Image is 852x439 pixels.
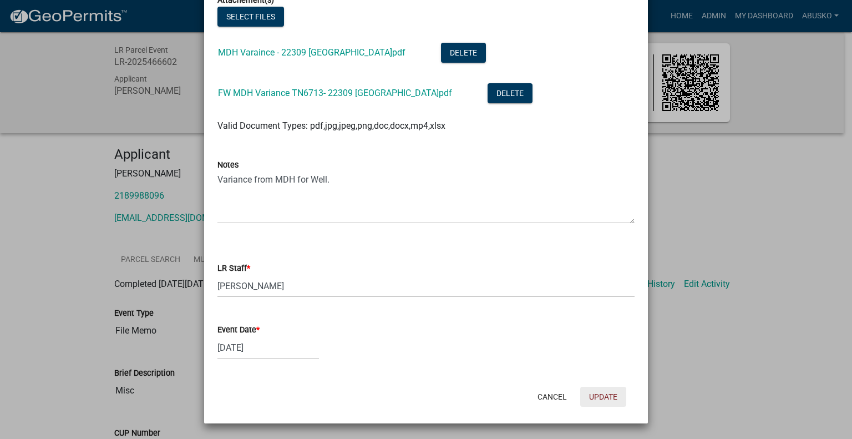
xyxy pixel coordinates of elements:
label: LR Staff [217,265,250,273]
button: Cancel [529,387,576,407]
button: Delete [441,43,486,63]
label: Event Date [217,326,260,334]
input: mm/dd/yyyy [217,336,319,359]
wm-modal-confirm: Delete Document [441,48,486,59]
wm-modal-confirm: Delete Document [488,89,532,99]
button: Update [580,387,626,407]
label: Notes [217,162,239,169]
button: Select files [217,7,284,27]
button: Delete [488,83,532,103]
a: MDH Varaince - 22309 [GEOGRAPHIC_DATA]pdf [218,47,405,58]
a: FW MDH Variance TN6713- 22309 [GEOGRAPHIC_DATA]pdf [218,88,452,98]
span: Valid Document Types: pdf,jpg,jpeg,png,doc,docx,mp4,xlsx [217,120,445,131]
